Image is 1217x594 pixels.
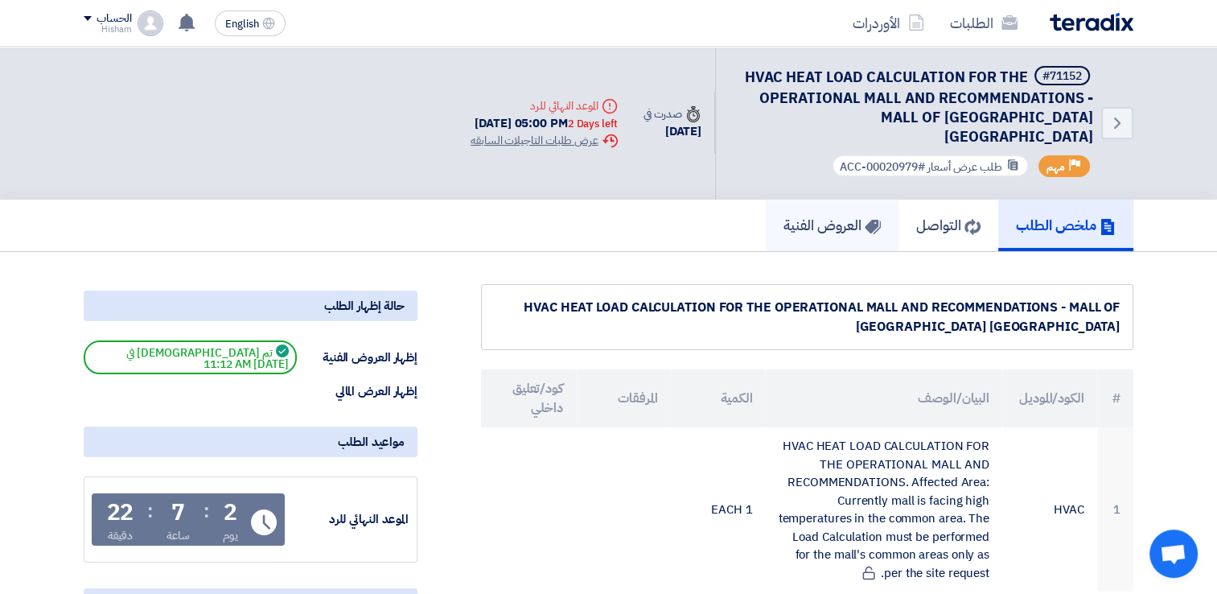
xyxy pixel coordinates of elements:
[288,510,409,529] div: الموعد النهائي للرد
[1097,369,1133,427] th: #
[471,114,617,133] div: [DATE] 05:00 PM
[671,427,766,592] td: 1 EACH
[1149,530,1198,578] div: Open chat
[998,200,1133,251] a: ملخص الطلب
[840,159,925,175] span: #ACC-00020979
[495,298,1120,336] div: HVAC HEAT LOAD CALCULATION FOR THE OPERATIONAL MALL AND RECOMMENDATIONS - MALL OF [GEOGRAPHIC_DAT...
[643,122,701,141] div: [DATE]
[138,10,163,36] img: profile_test.png
[297,382,417,401] div: إظهار العرض المالي
[223,527,238,544] div: يوم
[1002,427,1097,592] td: HVAC
[84,25,131,34] div: Hisham
[97,12,131,26] div: الحساب
[1016,216,1116,234] h5: ملخص الطلب
[1046,159,1065,175] span: مهم
[108,527,133,544] div: دقيقة
[937,4,1030,42] a: الطلبات
[735,66,1093,146] h5: HVAC HEAT LOAD CALCULATION FOR THE OPERATIONAL MALL AND RECOMMENDATIONS - MALL OF ARABIA JEDDAH
[927,159,1002,175] span: طلب عرض أسعار
[568,116,618,132] div: 2 Days left
[765,369,1001,427] th: البيان/الوصف
[671,369,766,427] th: الكمية
[745,66,1093,147] span: HVAC HEAT LOAD CALCULATION FOR THE OPERATIONAL MALL AND RECOMMENDATIONS - MALL OF [GEOGRAPHIC_DAT...
[204,497,209,526] div: :
[765,427,1001,592] td: HVAC HEAT LOAD CALCULATION FOR THE OPERATIONAL MALL AND RECOMMENDATIONS. Affected Area: Currently...
[147,497,153,526] div: :
[84,340,297,374] span: تم [DEMOGRAPHIC_DATA] في [DATE] 11:12 AM
[297,349,417,367] div: إظهار العروض الفنية
[107,501,134,524] div: 22
[1002,369,1097,427] th: الكود/الموديل
[898,200,998,251] a: التواصل
[167,527,190,544] div: ساعة
[1042,71,1082,82] div: #71152
[471,132,617,149] div: عرض طلبات التاجيلات السابقه
[1050,13,1133,31] img: Teradix logo
[84,291,417,321] div: حالة إظهار الطلب
[643,105,701,122] div: صدرت في
[766,200,898,251] a: العروض الفنية
[481,369,576,427] th: كود/تعليق داخلي
[783,216,881,234] h5: العروض الفنية
[916,216,981,234] h5: التواصل
[225,19,259,30] span: English
[215,10,286,36] button: English
[1097,427,1133,592] td: 1
[171,501,185,524] div: 7
[84,427,417,457] div: مواعيد الطلب
[576,369,671,427] th: المرفقات
[471,97,617,114] div: الموعد النهائي للرد
[224,501,237,524] div: 2
[840,4,937,42] a: الأوردرات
